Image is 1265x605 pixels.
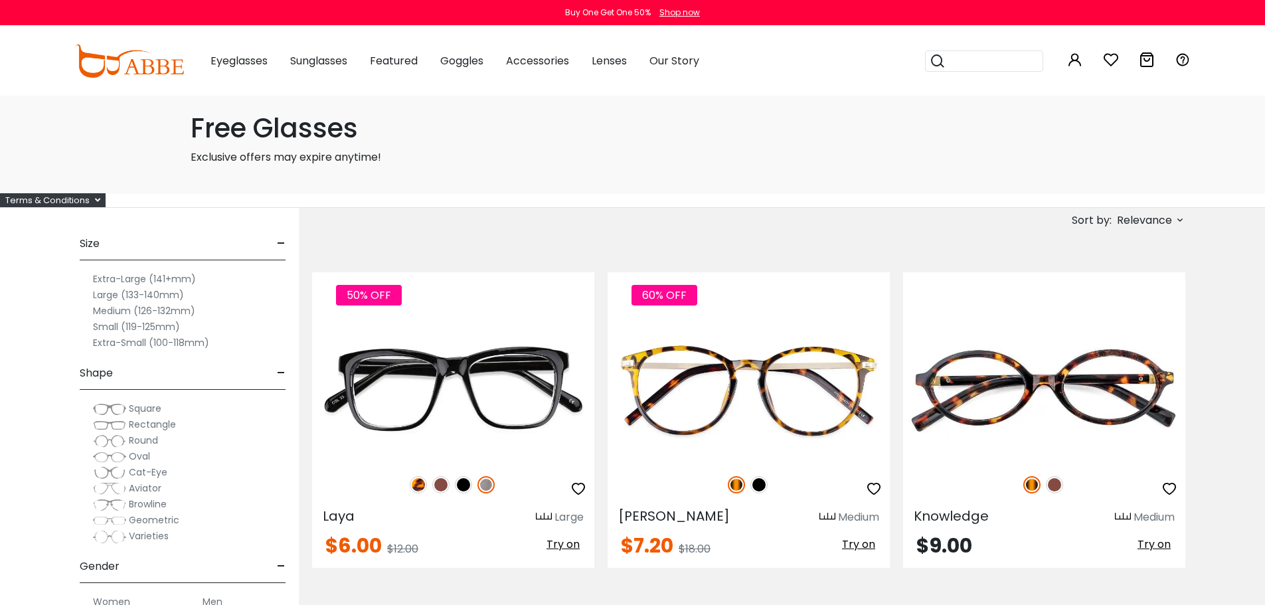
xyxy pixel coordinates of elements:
[80,357,113,389] span: Shape
[653,7,700,18] a: Shop now
[93,482,126,495] img: Aviator.png
[618,507,730,525] span: [PERSON_NAME]
[1117,209,1172,232] span: Relevance
[838,536,879,553] button: Try on
[842,537,875,552] span: Try on
[93,287,184,303] label: Large (133-140mm)
[914,507,989,525] span: Knowledge
[1138,537,1171,552] span: Try on
[554,509,584,525] div: Large
[728,476,745,493] img: Tortoise
[93,514,126,527] img: Geometric.png
[277,357,286,389] span: -
[477,476,495,493] img: Gun
[506,53,569,68] span: Accessories
[1072,213,1112,228] span: Sort by:
[440,53,483,68] span: Goggles
[277,228,286,260] span: -
[838,509,879,525] div: Medium
[1134,509,1175,525] div: Medium
[93,303,195,319] label: Medium (126-132mm)
[536,512,552,522] img: size ruler
[129,418,176,431] span: Rectangle
[129,513,179,527] span: Geometric
[93,418,126,432] img: Rectangle.png
[129,402,161,415] span: Square
[903,320,1185,462] img: Tortoise Knowledge - Acetate ,Universal Bridge Fit
[93,530,126,544] img: Varieties.png
[129,434,158,447] span: Round
[80,551,120,582] span: Gender
[93,335,209,351] label: Extra-Small (100-118mm)
[432,476,450,493] img: Brown
[93,498,126,511] img: Browline.png
[1023,476,1041,493] img: Tortoise
[290,53,347,68] span: Sunglasses
[370,53,418,68] span: Featured
[1115,512,1131,522] img: size ruler
[608,320,890,462] img: Tortoise Callie - Combination ,Universal Bridge Fit
[129,450,150,463] span: Oval
[916,531,972,560] span: $9.00
[649,53,699,68] span: Our Story
[75,44,184,78] img: abbeglasses.com
[387,541,418,557] span: $12.00
[750,476,768,493] img: Black
[129,497,167,511] span: Browline
[129,529,169,543] span: Varieties
[80,228,100,260] span: Size
[93,271,196,287] label: Extra-Large (141+mm)
[93,466,126,479] img: Cat-Eye.png
[679,541,711,557] span: $18.00
[277,551,286,582] span: -
[1134,536,1175,553] button: Try on
[325,531,382,560] span: $6.00
[410,476,427,493] img: Leopard
[543,536,584,553] button: Try on
[312,320,594,462] img: Gun Laya - Plastic ,Universal Bridge Fit
[1046,476,1063,493] img: Brown
[191,149,1075,165] p: Exclusive offers may expire anytime!
[336,285,402,305] span: 50% OFF
[93,319,180,335] label: Small (119-125mm)
[93,434,126,448] img: Round.png
[129,481,161,495] span: Aviator
[191,112,1075,144] h1: Free Glasses
[547,537,580,552] span: Try on
[632,285,697,305] span: 60% OFF
[621,531,673,560] span: $7.20
[659,7,700,19] div: Shop now
[211,53,268,68] span: Eyeglasses
[565,7,651,19] div: Buy One Get One 50%
[93,402,126,416] img: Square.png
[455,476,472,493] img: Black
[323,507,355,525] span: Laya
[129,466,167,479] span: Cat-Eye
[93,450,126,464] img: Oval.png
[819,512,835,522] img: size ruler
[592,53,627,68] span: Lenses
